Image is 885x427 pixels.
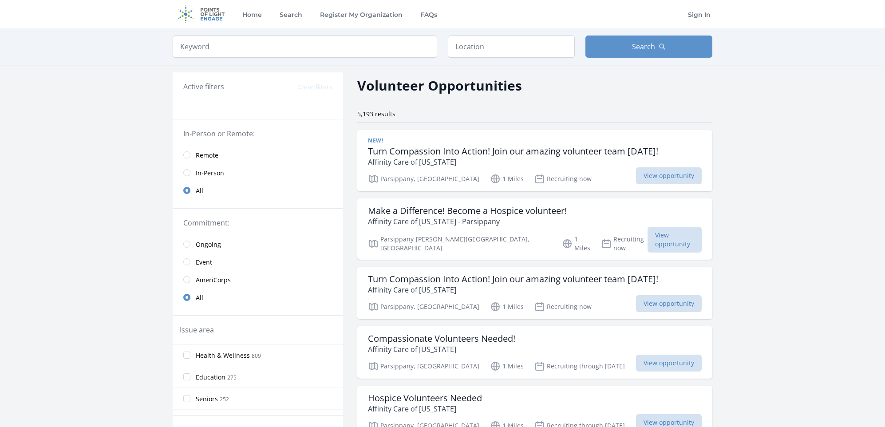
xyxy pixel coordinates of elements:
input: Health & Wellness 809 [183,352,190,359]
h3: Make a Difference! Become a Hospice volunteer! [368,206,567,216]
p: 1 Miles [490,361,524,372]
input: Seniors 252 [183,395,190,402]
p: Affinity Care of [US_STATE] [368,403,482,414]
p: Parsippany, [GEOGRAPHIC_DATA] [368,301,479,312]
span: View opportunity [648,227,702,253]
p: Recruiting now [534,301,592,312]
p: Affinity Care of [US_STATE] - Parsippany [368,216,567,227]
h3: Hospice Volunteers Needed [368,393,482,403]
a: Make a Difference! Become a Hospice volunteer! Affinity Care of [US_STATE] - Parsippany Parsippan... [357,198,712,260]
h3: Active filters [183,81,224,92]
span: View opportunity [636,167,702,184]
span: Ongoing [196,240,221,249]
span: Health & Wellness [196,351,250,360]
span: AmeriCorps [196,276,231,285]
span: All [196,186,203,195]
p: Affinity Care of [US_STATE] [368,285,658,295]
span: 809 [252,352,261,360]
span: Search [632,41,655,52]
legend: Commitment: [183,217,332,228]
span: All [196,293,203,302]
h3: Turn Compassion Into Action! Join our amazing volunteer team [DATE]! [368,146,658,157]
legend: In-Person or Remote: [183,128,332,139]
span: 5,193 results [357,110,395,118]
p: Parsippany, [GEOGRAPHIC_DATA] [368,174,479,184]
span: In-Person [196,169,224,178]
p: Recruiting now [534,174,592,184]
p: Parsippany, [GEOGRAPHIC_DATA] [368,361,479,372]
input: Location [448,36,575,58]
span: New! [368,137,383,144]
legend: Issue area [180,324,214,335]
a: Remote [173,146,343,164]
a: Compassionate Volunteers Needed! Affinity Care of [US_STATE] Parsippany, [GEOGRAPHIC_DATA] 1 Mile... [357,326,712,379]
a: New! Turn Compassion Into Action! Join our amazing volunteer team [DATE]! Affinity Care of [US_ST... [357,130,712,191]
a: In-Person [173,164,343,182]
p: 1 Miles [490,301,524,312]
a: AmeriCorps [173,271,343,289]
h3: Turn Compassion Into Action! Join our amazing volunteer team [DATE]! [368,274,658,285]
p: Parsippany-[PERSON_NAME][GEOGRAPHIC_DATA], [GEOGRAPHIC_DATA] [368,235,551,253]
span: Event [196,258,212,267]
a: All [173,182,343,199]
input: Keyword [173,36,437,58]
a: All [173,289,343,306]
span: 252 [220,395,229,403]
span: Education [196,373,225,382]
h2: Volunteer Opportunities [357,75,522,95]
p: Recruiting through [DATE] [534,361,625,372]
input: Education 275 [183,373,190,380]
a: Ongoing [173,235,343,253]
h3: Compassionate Volunteers Needed! [368,333,515,344]
p: Affinity Care of [US_STATE] [368,344,515,355]
span: View opportunity [636,295,702,312]
button: Search [585,36,712,58]
a: Event [173,253,343,271]
p: Affinity Care of [US_STATE] [368,157,658,167]
p: Recruiting now [601,235,648,253]
a: Turn Compassion Into Action! Join our amazing volunteer team [DATE]! Affinity Care of [US_STATE] ... [357,267,712,319]
span: 275 [227,374,237,381]
span: Remote [196,151,218,160]
p: 1 Miles [490,174,524,184]
p: 1 Miles [562,235,590,253]
span: View opportunity [636,355,702,372]
span: Seniors [196,395,218,403]
button: Clear filters [298,83,332,91]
